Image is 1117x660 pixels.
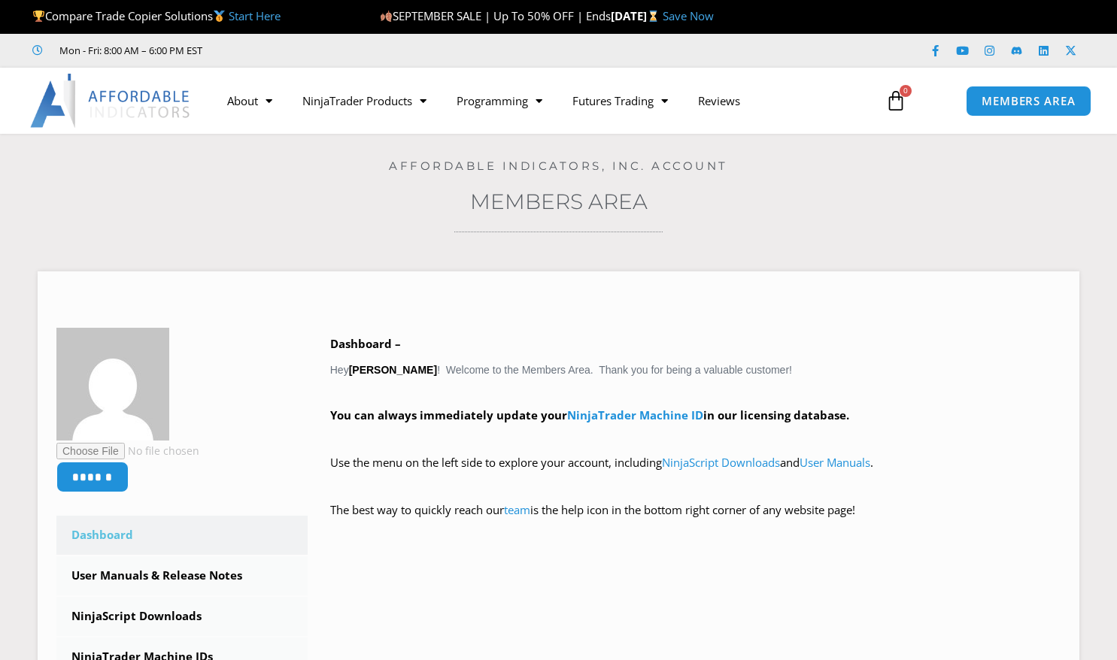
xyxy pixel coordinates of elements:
[966,86,1091,117] a: MEMBERS AREA
[389,159,728,173] a: Affordable Indicators, Inc. Account
[442,83,557,118] a: Programming
[212,83,287,118] a: About
[380,8,611,23] span: SEPTEMBER SALE | Up To 50% OFF | Ends
[56,556,308,595] a: User Manuals & Release Notes
[223,43,449,58] iframe: Customer reviews powered by Trustpilot
[56,328,169,441] img: c51168f2fc137147c861433b728cd988ffa82cfdddd73e520f437dc152d14689
[330,500,1061,542] p: The best way to quickly reach our is the help icon in the bottom right corner of any website page!
[33,11,44,22] img: 🏆
[611,8,663,23] strong: [DATE]
[504,502,530,517] a: team
[330,407,849,422] strong: You can always immediately update your in our licensing database.
[287,83,442,118] a: NinjaTrader Products
[557,83,683,118] a: Futures Trading
[662,455,780,470] a: NinjaScript Downloads
[648,11,659,22] img: ⌛
[982,95,1076,107] span: MEMBERS AREA
[683,83,755,118] a: Reviews
[381,11,392,22] img: 🍂
[56,597,308,636] a: NinjaScript Downloads
[349,364,437,376] strong: [PERSON_NAME]
[663,8,714,23] a: Save Now
[470,189,648,214] a: Members Area
[330,334,1061,542] div: Hey ! Welcome to the Members Area. Thank you for being a valuable customer!
[800,455,870,470] a: User Manuals
[214,11,225,22] img: 🥇
[30,74,192,128] img: LogoAI | Affordable Indicators – NinjaTrader
[56,41,202,59] span: Mon - Fri: 8:00 AM – 6:00 PM EST
[56,516,308,555] a: Dashboard
[567,407,703,422] a: NinjaTrader Machine ID
[229,8,281,23] a: Start Here
[900,85,912,97] span: 0
[32,8,281,23] span: Compare Trade Copier Solutions
[330,453,1061,495] p: Use the menu on the left side to explore your account, including and .
[330,336,401,351] b: Dashboard –
[863,79,929,123] a: 0
[212,83,871,118] nav: Menu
